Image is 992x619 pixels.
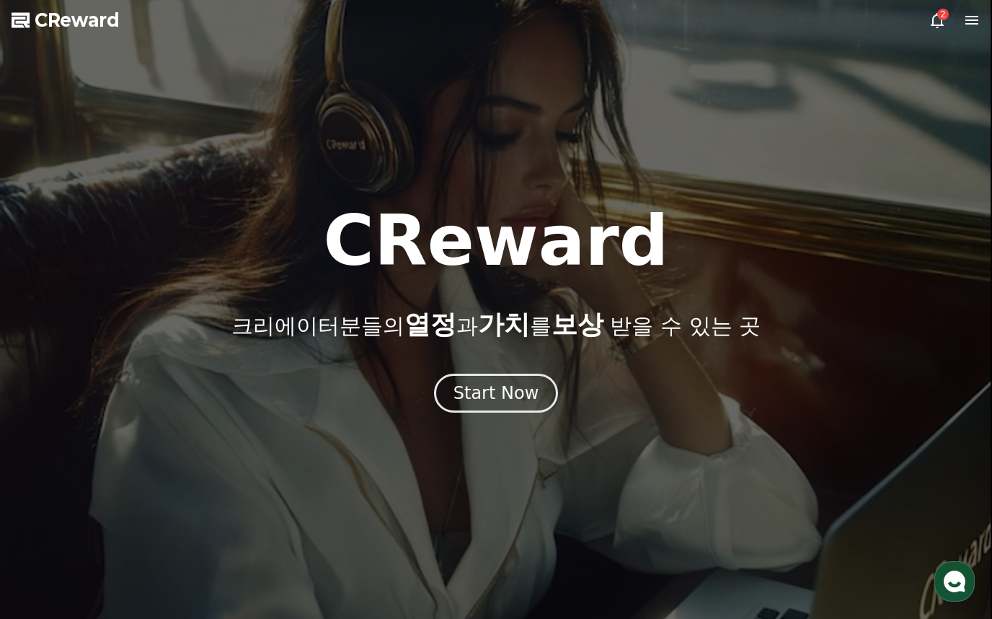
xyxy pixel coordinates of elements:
[552,309,603,339] span: 보상
[453,382,539,405] div: Start Now
[35,9,120,32] span: CReward
[323,206,668,276] h1: CReward
[231,310,761,339] p: 크리에이터분들의 과 를 받을 수 있는 곳
[937,9,949,20] div: 2
[404,309,456,339] span: 열정
[12,9,120,32] a: CReward
[929,12,946,29] a: 2
[434,374,559,413] button: Start Now
[434,388,559,402] a: Start Now
[478,309,530,339] span: 가치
